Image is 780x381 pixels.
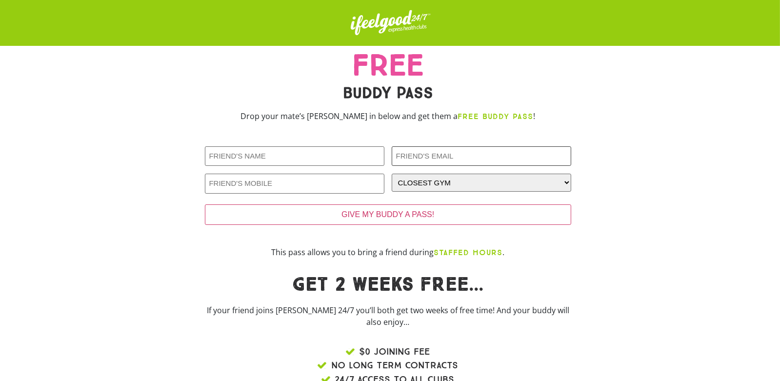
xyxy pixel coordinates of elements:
span: $0 JOINING FEE [357,345,430,359]
input: FRIEND'S MOBILE [205,174,384,194]
input: FRIEND'S EMAIL [392,146,571,166]
h2: BUDDY PASS [205,85,571,100]
p: Drop your mate’s [PERSON_NAME] in below and get them a ! [205,110,571,122]
b: STAFFED HOURS [434,248,502,257]
input: FRIEND'S NAME [205,146,384,166]
input: GIVE MY BUDDY A PASS! [205,204,571,225]
h2: FREE [205,51,571,80]
p: This pass allows you to bring a friend during . [205,246,571,259]
span: NO LONG TERM CONTRACTS [329,359,458,373]
strong: FREE BUDDY PASS [458,112,533,121]
h1: Get 2 weeks FREE... [205,275,571,295]
p: If your friend joins [PERSON_NAME] 24/7 you’ll both get two weeks of free time! And your buddy wi... [205,304,571,328]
